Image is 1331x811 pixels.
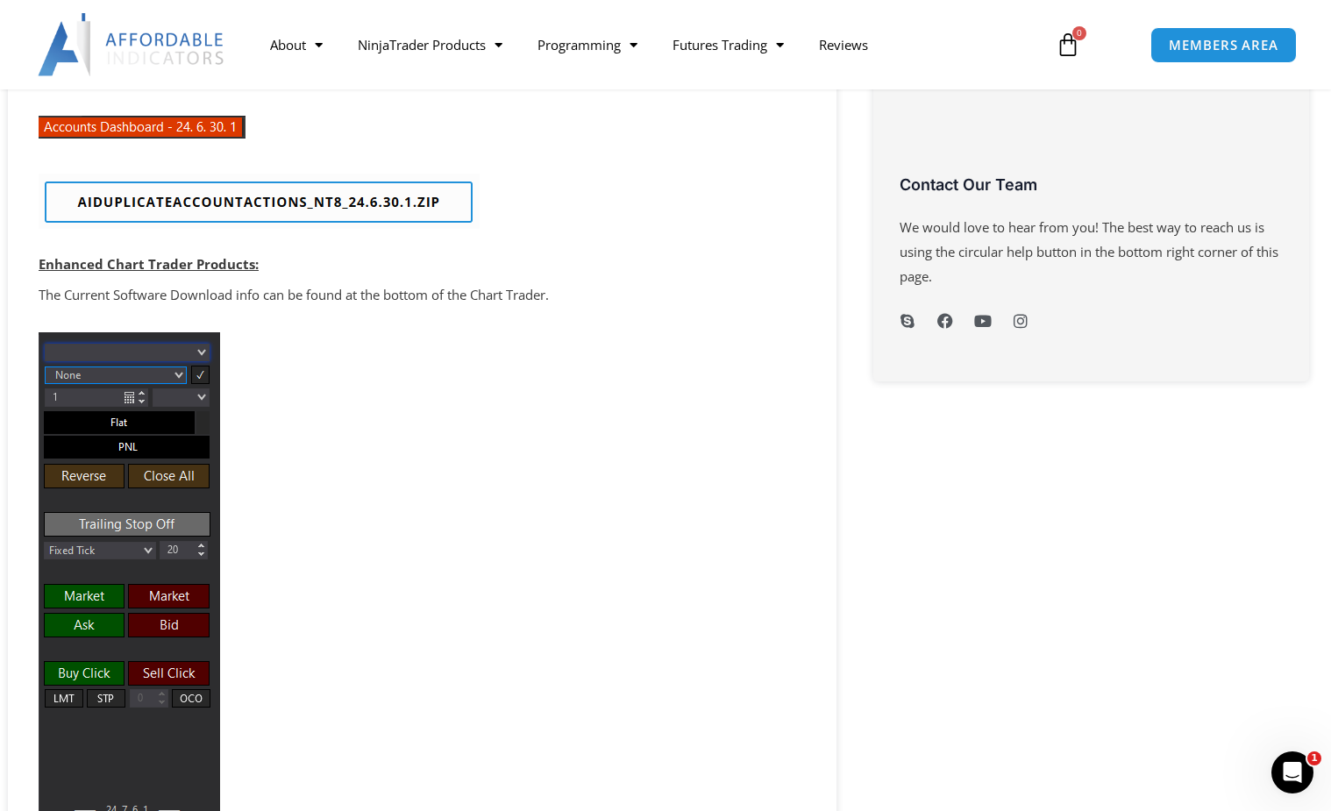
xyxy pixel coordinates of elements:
[340,25,520,65] a: NinjaTrader Products
[253,25,1038,65] nav: Menu
[900,216,1283,289] p: We would love to hear from you! The best way to reach us is using the circular help button in the...
[520,25,655,65] a: Programming
[1271,751,1313,793] iframe: Intercom live chat
[1169,39,1278,52] span: MEMBERS AREA
[900,174,1283,195] h3: Contact Our Team
[39,174,480,229] img: AI Duplicate Account Actions File Name
[38,13,226,76] img: LogoAI | Affordable Indicators – NinjaTrader
[1072,26,1086,40] span: 0
[1150,27,1297,63] a: MEMBERS AREA
[39,116,246,139] img: image.png
[801,25,886,65] a: Reviews
[39,255,259,273] strong: Enhanced Chart Trader Products:
[253,25,340,65] a: About
[39,283,806,308] p: The Current Software Download info can be found at the bottom of the Chart Trader.
[1029,19,1107,70] a: 0
[1307,751,1321,765] span: 1
[655,25,801,65] a: Futures Trading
